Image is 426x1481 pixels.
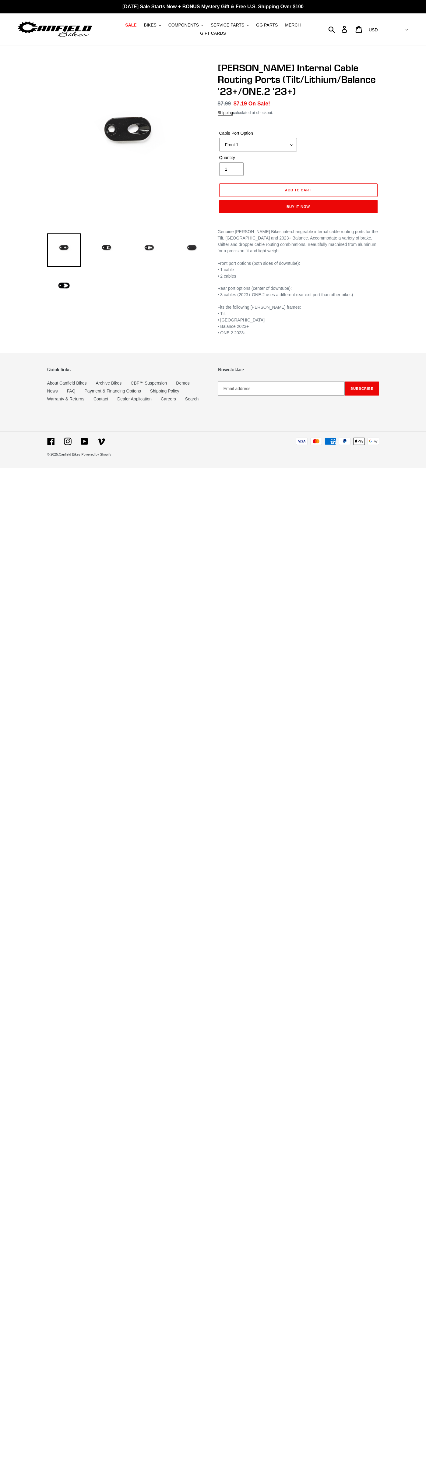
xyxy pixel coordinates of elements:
[218,285,379,298] p: Rear port options (center of downtube): • 3 cables (2023+ ONE.2 uses a different rear exit port t...
[218,304,379,336] p: Fits the following [PERSON_NAME] frames: • Tilt • [GEOGRAPHIC_DATA] • Balance 2023+ • ONE.2 2023+
[218,62,379,97] h1: [PERSON_NAME] Internal Cable Routing Ports (Tilt/Lithium/Balance '23+/ONE.2 '23+)
[96,381,121,385] a: Archive Bikes
[218,260,379,279] p: Front port options (both sides of downtube): • 1 cable • 2 cables
[350,386,373,391] span: Subscribe
[168,23,199,28] span: COMPONENTS
[218,367,379,372] p: Newsletter
[150,389,179,393] a: Shipping Policy
[176,381,189,385] a: Demos
[85,389,141,393] a: Payment & Financing Options
[165,21,206,29] button: COMPONENTS
[90,233,123,267] img: Load image into Gallery viewer, Canfield Internal Cable Routing Ports (Tilt/Lithium/Balance &#39;...
[122,21,139,29] a: SALE
[47,389,58,393] a: News
[59,453,80,456] a: Canfield Bikes
[47,453,80,456] small: © 2025,
[253,21,281,29] a: GG PARTS
[81,453,111,456] a: Powered by Shopify
[175,233,209,267] img: Load image into Gallery viewer, Canfield Internal Cable Routing Ports (Tilt/Lithium/Balance &#39;...
[141,21,164,29] button: BIKES
[219,154,297,161] label: Quantity
[256,23,278,28] span: GG PARTS
[285,188,312,192] span: Add to cart
[47,381,87,385] a: About Canfield Bikes
[17,20,93,39] img: Canfield Bikes
[185,396,199,401] a: Search
[219,183,378,197] button: Add to cart
[161,396,176,401] a: Careers
[131,381,167,385] a: CBF™ Suspension
[93,396,108,401] a: Contact
[282,21,304,29] a: MERCH
[234,101,247,107] span: $7.19
[211,23,244,28] span: SERVICE PARTS
[47,269,81,302] img: Load image into Gallery viewer, Canfield Internal Cable Routing Ports (Tilt/Lithium/Balance &#39;...
[200,31,226,36] span: GIFT CARDS
[117,396,152,401] a: Dealer Application
[218,110,379,116] div: calculated at checkout.
[47,233,81,267] img: Load image into Gallery viewer, Canfield Internal Cable Routing Ports (Tilt/Lithium/Balance &#39;...
[208,21,252,29] button: SERVICE PARTS
[132,233,166,267] img: Load image into Gallery viewer, Canfield Internal Cable Routing Ports (Tilt/Lithium/Balance &#39;...
[67,389,76,393] a: FAQ
[345,382,379,396] button: Subscribe
[248,100,270,108] span: On Sale!
[125,23,136,28] span: SALE
[197,29,229,37] a: GIFT CARDS
[218,229,379,254] p: Genuine [PERSON_NAME] Bikes interchangeable internal cable routing ports for the Tilt, [GEOGRAPHI...
[47,396,84,401] a: Warranty & Returns
[47,367,209,372] p: Quick links
[218,101,231,107] s: $7.99
[219,130,297,137] label: Cable Port Option
[218,110,233,115] a: Shipping
[218,382,345,396] input: Email address
[219,200,378,213] button: Buy it now
[144,23,157,28] span: BIKES
[285,23,301,28] span: MERCH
